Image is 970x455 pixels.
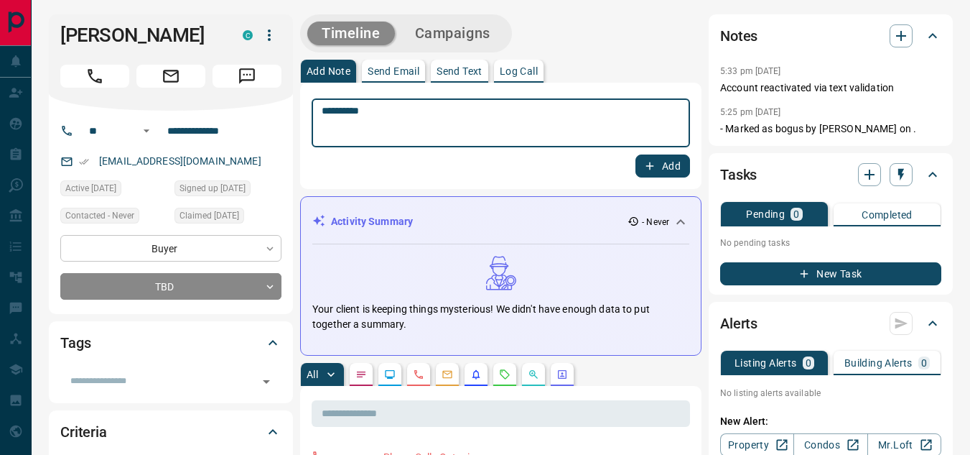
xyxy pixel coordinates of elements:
[307,369,318,380] p: All
[60,273,281,300] div: TBD
[60,420,107,443] h2: Criteria
[136,65,205,88] span: Email
[99,155,261,167] a: [EMAIL_ADDRESS][DOMAIN_NAME]
[806,358,811,368] p: 0
[720,414,941,429] p: New Alert:
[138,122,155,139] button: Open
[174,180,281,201] div: Thu Jan 17 2019
[720,107,781,117] p: 5:25 pm [DATE]
[720,163,757,186] h2: Tasks
[355,369,367,380] svg: Notes
[844,358,913,368] p: Building Alerts
[442,369,453,380] svg: Emails
[60,415,281,449] div: Criteria
[720,81,941,96] p: Account reactivated via text validation
[60,65,129,88] span: Call
[312,208,689,235] div: Activity Summary- Never
[179,181,246,196] span: Signed up [DATE]
[720,24,757,47] h2: Notes
[174,208,281,228] div: Sun Apr 14 2024
[368,66,419,76] p: Send Email
[746,209,785,219] p: Pending
[213,65,281,88] span: Message
[256,372,276,392] button: Open
[921,358,927,368] p: 0
[60,235,281,262] div: Buyer
[384,369,396,380] svg: Lead Browsing Activity
[720,121,941,137] p: - Marked as bogus by [PERSON_NAME] on .
[720,157,941,192] div: Tasks
[793,209,799,219] p: 0
[720,232,941,254] p: No pending tasks
[60,331,90,354] h2: Tags
[635,155,690,178] button: Add
[720,19,941,53] div: Notes
[642,216,669,229] p: - Never
[437,66,482,76] p: Send Text
[720,312,757,335] h2: Alerts
[79,157,89,167] svg: Email Verified
[65,181,116,196] span: Active [DATE]
[65,208,134,223] span: Contacted - Never
[60,180,167,201] div: Sun Apr 14 2024
[331,214,413,229] p: Activity Summary
[243,30,253,40] div: condos.ca
[499,369,510,380] svg: Requests
[862,210,913,220] p: Completed
[720,387,941,400] p: No listing alerts available
[413,369,424,380] svg: Calls
[401,22,505,45] button: Campaigns
[60,24,221,47] h1: [PERSON_NAME]
[470,369,482,380] svg: Listing Alerts
[179,208,239,223] span: Claimed [DATE]
[307,22,395,45] button: Timeline
[556,369,568,380] svg: Agent Actions
[528,369,539,380] svg: Opportunities
[720,306,941,341] div: Alerts
[720,262,941,285] button: New Task
[312,302,689,332] p: Your client is keeping things mysterious! We didn't have enough data to put together a summary.
[720,66,781,76] p: 5:33 pm [DATE]
[735,358,797,368] p: Listing Alerts
[307,66,350,76] p: Add Note
[60,326,281,360] div: Tags
[500,66,538,76] p: Log Call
